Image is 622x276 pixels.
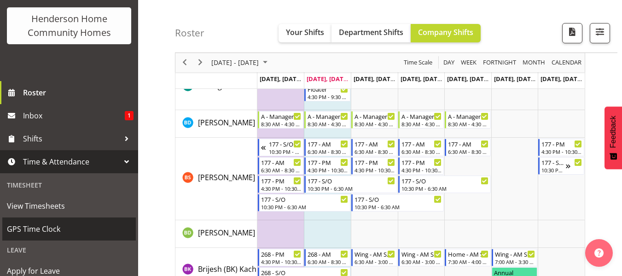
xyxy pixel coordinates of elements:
span: Brijesh (BK) Kachhadiya [198,264,279,274]
div: Billie Sothern"s event - 177 - S/O Begin From Tuesday, September 23, 2025 at 10:30:00 PM GMT+12:0... [304,176,397,193]
a: GPS Time Clock [2,217,136,241]
div: A - Manager [401,112,442,121]
div: Barbara Dunlop"s event - A - Manager Begin From Tuesday, September 23, 2025 at 8:30:00 AM GMT+12:... [304,111,350,129]
div: Leave [2,241,136,259]
div: Billie Sothern"s event - 177 - PM Begin From Thursday, September 25, 2025 at 4:30:00 PM GMT+12:00... [398,157,444,175]
button: Fortnight [482,57,518,69]
span: [DATE] - [DATE] [210,57,260,69]
div: 177 - PM [261,176,302,185]
span: [DATE], [DATE] [260,75,306,83]
span: Roster [23,86,134,100]
div: 10:30 PM - 6:30 AM [308,185,395,192]
span: Fortnight [482,57,517,69]
div: 8:30 AM - 4:30 PM [401,120,442,128]
span: 1 [125,111,134,120]
span: Company Shifts [418,27,473,37]
div: 177 - PM [541,139,582,148]
div: A - Manager [355,112,395,121]
a: Brijesh (BK) Kachhadiya [198,264,279,275]
span: Department Shifts [339,27,403,37]
div: 6:30 AM - 8:30 AM [355,148,395,155]
span: [PERSON_NAME] [198,117,255,128]
div: Billie Sothern"s event - 177 - S/O Begin From Monday, September 22, 2025 at 10:30:00 PM GMT+12:00... [258,194,350,211]
td: Billie Sothern resource [175,138,257,220]
h4: Roster [175,28,204,38]
div: Billie Sothern"s event - 177 - AM Begin From Friday, September 26, 2025 at 6:30:00 AM GMT+12:00 E... [445,139,491,156]
span: Time & Attendance [23,155,120,169]
div: 10:30 PM - 6:30 AM [401,185,488,192]
div: Asiasiga Vili"s event - Floater Begin From Tuesday, September 23, 2025 at 4:30:00 PM GMT+12:00 En... [304,84,350,101]
span: [DATE], [DATE] [401,75,442,83]
span: Your Shifts [286,27,324,37]
span: Time Scale [403,57,433,69]
span: Day [442,57,455,69]
div: Home - AM Support 3 [448,249,488,258]
div: Wing - AM Support 1 [355,249,395,258]
div: Barbara Dunlop"s event - A - Manager Begin From Wednesday, September 24, 2025 at 8:30:00 AM GMT+1... [351,111,397,129]
div: 4:30 PM - 10:30 PM [355,166,395,174]
span: GPS Time Clock [7,222,131,236]
span: [DATE], [DATE] [447,75,489,83]
button: Previous [179,57,191,69]
div: 6:30 AM - 3:00 PM [401,258,442,265]
button: Filter Shifts [590,23,610,43]
div: 4:30 PM - 10:30 PM [541,148,582,155]
div: 4:30 PM - 10:30 PM [401,166,442,174]
div: Timesheet [2,176,136,194]
a: [PERSON_NAME] [198,172,255,183]
div: Billie Sothern"s event - 177 - PM Begin From Sunday, September 28, 2025 at 4:30:00 PM GMT+13:00 E... [538,139,584,156]
div: Barbara Dunlop"s event - A - Manager Begin From Thursday, September 25, 2025 at 8:30:00 AM GMT+12... [398,111,444,129]
div: 177 - PM [355,158,395,167]
div: 10:30 PM - 6:30 AM [261,203,348,211]
div: Billie Sothern"s event - 177 - S/O Begin From Sunday, September 21, 2025 at 10:30:00 PM GMT+12:00... [258,139,304,156]
div: 10:30 PM - 6:30 AM [269,148,302,155]
button: Time Scale [402,57,434,69]
div: Brijesh (BK) Kachhadiya"s event - Wing - AM Support 2 Begin From Saturday, September 27, 2025 at ... [492,249,538,266]
span: Shifts [23,132,120,146]
div: 177 - S/O [308,176,395,185]
div: Barbara Dunlop"s event - A - Manager Begin From Monday, September 22, 2025 at 8:30:00 AM GMT+12:0... [258,111,304,129]
div: Brijesh (BK) Kachhadiya"s event - Wing - AM Support 1 Begin From Wednesday, September 24, 2025 at... [351,249,397,266]
a: View Timesheets [2,194,136,217]
span: calendar [551,57,582,69]
div: Brijesh (BK) Kachhadiya"s event - Home - AM Support 3 Begin From Friday, September 26, 2025 at 7:... [445,249,491,266]
div: Billie Sothern"s event - 177 - S/O Begin From Sunday, September 28, 2025 at 10:30:00 PM GMT+13:00... [538,157,584,175]
div: 4:30 PM - 10:30 PM [261,185,302,192]
span: [DATE], [DATE] [307,75,349,83]
div: 6:30 AM - 3:00 PM [355,258,395,265]
div: 177 - AM [308,139,348,148]
div: 4:30 PM - 10:30 PM [308,166,348,174]
td: Billie-Rose Dunlop resource [175,220,257,248]
div: previous period [177,53,192,72]
div: Billie Sothern"s event - 177 - PM Begin From Monday, September 22, 2025 at 4:30:00 PM GMT+12:00 E... [258,176,304,193]
button: Next [194,57,207,69]
button: Department Shifts [331,24,411,42]
div: 177 - AM [261,158,302,167]
div: Billie Sothern"s event - 177 - AM Begin From Monday, September 22, 2025 at 6:30:00 AM GMT+12:00 E... [258,157,304,175]
div: 177 - S/O [261,194,348,204]
button: Timeline Month [521,57,547,69]
div: 4:30 PM - 9:30 PM [308,93,348,100]
div: 177 - AM [355,139,395,148]
div: A - Manager [448,112,488,121]
div: 268 - PM [261,249,302,258]
div: 6:30 AM - 8:30 AM [401,148,442,155]
div: 177 - AM [401,139,442,148]
a: [PERSON_NAME] [198,227,255,238]
img: help-xxl-2.png [594,248,604,258]
div: September 22 - 28, 2025 [208,53,273,72]
button: Your Shifts [279,24,331,42]
div: Billie Sothern"s event - 177 - S/O Begin From Wednesday, September 24, 2025 at 10:30:00 PM GMT+12... [351,194,444,211]
div: 10:30 PM - 6:30 AM [355,203,442,211]
div: 177 - S/O [401,176,488,185]
td: Barbara Dunlop resource [175,110,257,138]
span: Feedback [609,116,617,148]
div: Henderson Home Community Homes [16,12,122,40]
div: 8:30 AM - 4:30 PM [308,120,348,128]
span: [PERSON_NAME] [198,172,255,182]
button: Company Shifts [411,24,481,42]
button: Timeline Day [442,57,456,69]
div: Barbara Dunlop"s event - A - Manager Begin From Friday, September 26, 2025 at 8:30:00 AM GMT+12:0... [445,111,491,129]
div: 8:30 AM - 4:30 PM [448,120,488,128]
